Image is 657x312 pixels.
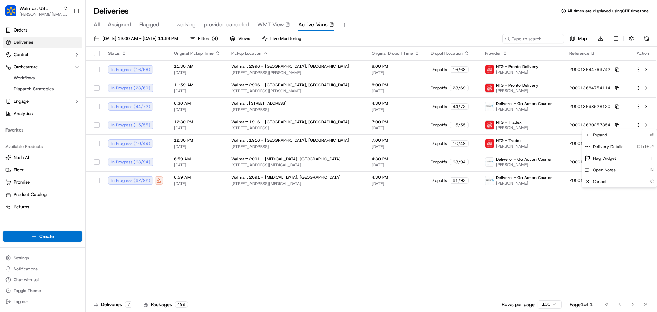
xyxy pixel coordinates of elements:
span: Cancel [593,179,606,184]
span: Open Notes [593,167,616,173]
span: N [650,167,654,173]
span: F [651,155,654,161]
span: C [650,178,654,185]
span: Flag Widget [593,155,616,161]
span: Delivery Details [593,144,623,149]
span: ⏎ [650,132,654,138]
span: Expand [593,132,607,138]
span: Ctrl+⏎ [637,143,654,150]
